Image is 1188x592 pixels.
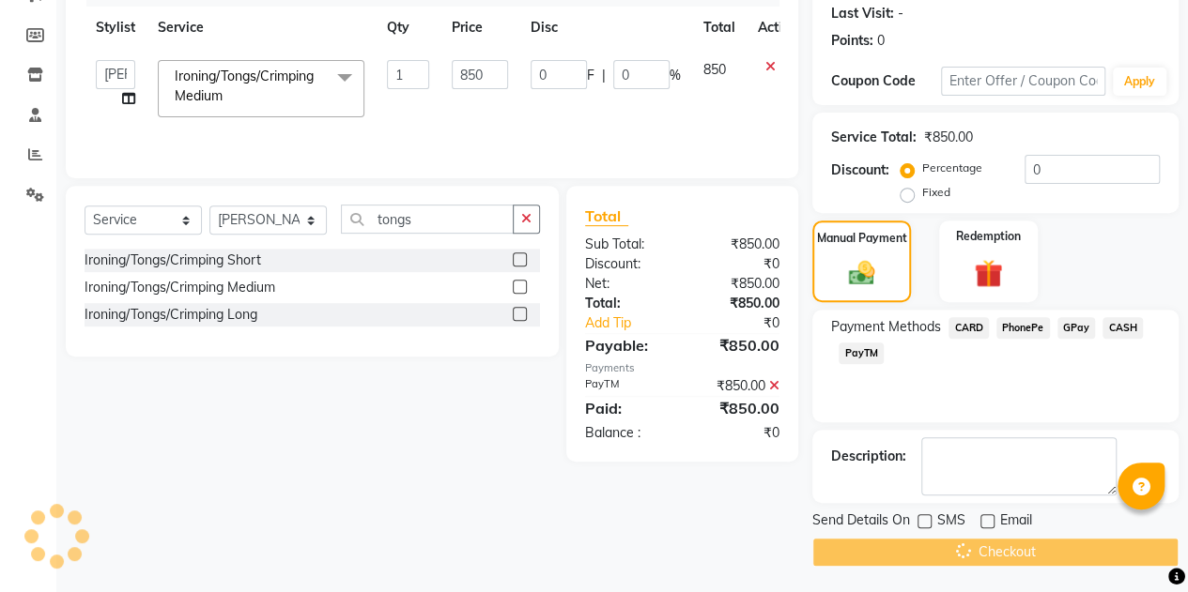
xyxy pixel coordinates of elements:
[965,256,1011,291] img: _gift.svg
[949,317,989,339] span: CARD
[341,205,514,234] input: Search or Scan
[831,4,894,23] div: Last Visit:
[839,342,884,364] span: PayTM
[941,67,1105,96] input: Enter Offer / Coupon Code
[1057,317,1096,339] span: GPay
[585,206,628,226] span: Total
[571,313,701,333] a: Add Tip
[376,7,440,49] th: Qty
[692,7,747,49] th: Total
[831,447,906,466] div: Description:
[682,376,794,396] div: ₹850.00
[682,423,794,443] div: ₹0
[147,7,376,49] th: Service
[571,397,683,419] div: Paid:
[956,228,1021,245] label: Redemption
[937,510,965,534] span: SMS
[831,160,889,180] div: Discount:
[571,254,683,274] div: Discount:
[440,7,519,49] th: Price
[175,68,314,104] span: Ironing/Tongs/Crimping Medium
[1113,68,1166,96] button: Apply
[682,274,794,294] div: ₹850.00
[571,274,683,294] div: Net:
[922,184,950,201] label: Fixed
[682,334,794,357] div: ₹850.00
[831,31,873,51] div: Points:
[817,230,907,247] label: Manual Payment
[571,334,683,357] div: Payable:
[924,128,973,147] div: ₹850.00
[831,317,941,337] span: Payment Methods
[703,61,726,78] span: 850
[670,66,681,85] span: %
[85,278,275,297] div: Ironing/Tongs/Crimping Medium
[682,254,794,274] div: ₹0
[85,250,261,270] div: Ironing/Tongs/Crimping Short
[571,294,683,313] div: Total:
[682,397,794,419] div: ₹850.00
[223,87,231,104] a: x
[602,66,606,85] span: |
[996,317,1050,339] span: PhonePe
[1000,510,1032,534] span: Email
[831,71,941,91] div: Coupon Code
[571,423,683,443] div: Balance :
[585,360,779,376] div: Payments
[831,128,917,147] div: Service Total:
[701,313,794,333] div: ₹0
[747,7,809,49] th: Action
[85,7,147,49] th: Stylist
[841,258,884,288] img: _cash.svg
[898,4,903,23] div: -
[922,159,982,176] label: Percentage
[877,31,885,51] div: 0
[682,235,794,254] div: ₹850.00
[587,66,594,85] span: F
[571,235,683,254] div: Sub Total:
[519,7,692,49] th: Disc
[571,376,683,396] div: PayTM
[812,510,910,534] span: Send Details On
[1103,317,1143,339] span: CASH
[682,294,794,313] div: ₹850.00
[85,305,257,325] div: Ironing/Tongs/Crimping Long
